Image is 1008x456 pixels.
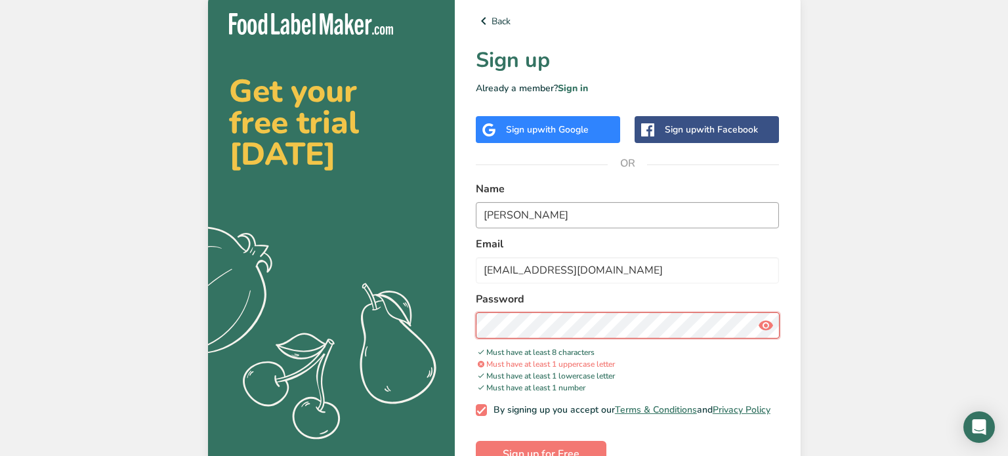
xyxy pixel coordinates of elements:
span: Must have at least 1 number [476,383,585,393]
div: Sign up [665,123,758,136]
div: Sign up [506,123,589,136]
p: Already a member? [476,81,780,95]
label: Password [476,291,780,307]
span: Must have at least 8 characters [476,347,595,358]
img: Food Label Maker [229,13,393,35]
a: Back [476,13,780,29]
a: Terms & Conditions [615,404,697,416]
input: John Doe [476,202,780,228]
span: Must have at least 1 uppercase letter [476,359,615,369]
h1: Sign up [476,45,780,76]
span: Must have at least 1 lowercase letter [476,371,615,381]
a: Privacy Policy [713,404,770,416]
a: Sign in [558,82,588,94]
input: email@example.com [476,257,780,283]
span: with Google [537,123,589,136]
label: Name [476,181,780,197]
div: Open Intercom Messenger [963,411,995,443]
span: with Facebook [696,123,758,136]
h2: Get your free trial [DATE] [229,75,434,170]
span: By signing up you accept our and [487,404,770,416]
label: Email [476,236,780,252]
span: OR [608,144,647,183]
